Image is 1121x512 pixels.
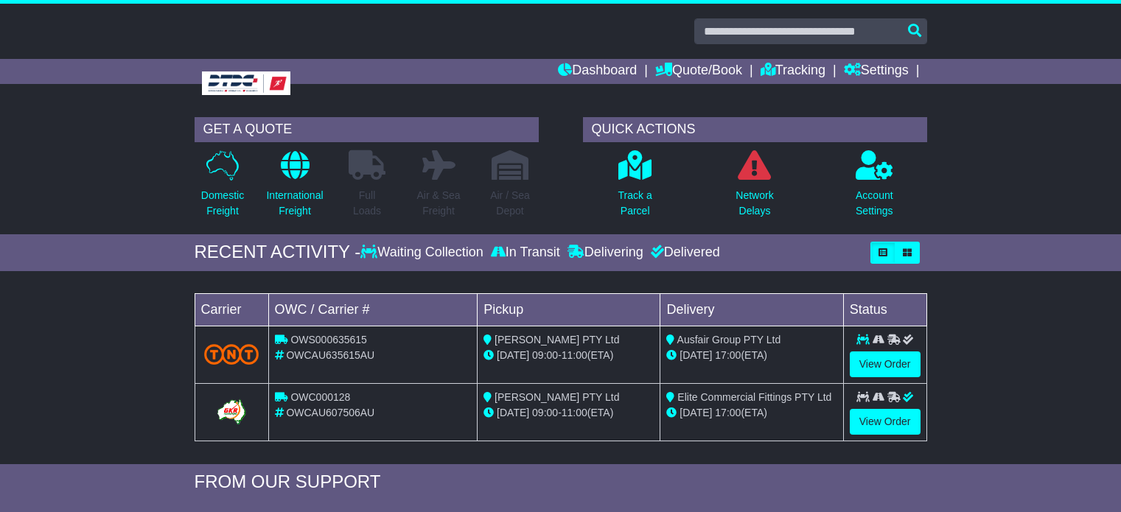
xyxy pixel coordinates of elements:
span: Ausfair Group PTY Ltd [677,334,781,346]
div: - (ETA) [483,348,654,363]
a: NetworkDelays [735,150,774,227]
span: OWCAU607506AU [286,407,374,418]
td: Carrier [195,293,268,326]
span: OWCAU635615AU [286,349,374,361]
span: [DATE] [680,349,712,361]
p: Account Settings [856,188,893,219]
img: GetCarrierServiceLogo [214,397,248,427]
span: 17:00 [715,407,741,418]
p: Network Delays [736,188,773,219]
div: Delivered [647,245,720,261]
a: AccountSettings [855,150,894,227]
div: GET A QUOTE [195,117,539,142]
div: - (ETA) [483,405,654,421]
span: OWC000128 [290,391,350,403]
span: [PERSON_NAME] PTY Ltd [495,334,619,346]
span: 09:00 [532,407,558,418]
span: Elite Commercial Fittings PTY Ltd [677,391,831,403]
td: OWC / Carrier # [268,293,478,326]
span: OWS000635615 [290,334,367,346]
div: Waiting Collection [360,245,486,261]
p: Track a Parcel [618,188,652,219]
div: QUICK ACTIONS [583,117,927,142]
div: FROM OUR SUPPORT [195,471,927,493]
span: [PERSON_NAME] PTY Ltd [495,391,619,403]
a: Track aParcel [618,150,653,227]
p: International Freight [266,188,323,219]
div: In Transit [487,245,564,261]
div: Delivering [564,245,647,261]
a: Dashboard [558,59,637,84]
div: (ETA) [666,348,837,363]
td: Delivery [660,293,843,326]
span: [DATE] [497,349,529,361]
span: 09:00 [532,349,558,361]
a: Tracking [761,59,825,84]
td: Status [843,293,926,326]
span: 17:00 [715,349,741,361]
div: RECENT ACTIVITY - [195,242,361,263]
span: 11:00 [562,407,587,418]
p: Full Loads [349,188,385,219]
a: DomesticFreight [200,150,245,227]
a: Settings [844,59,909,84]
a: View Order [850,409,921,435]
img: TNT_Domestic.png [204,344,259,364]
p: Domestic Freight [201,188,244,219]
p: Air / Sea Depot [490,188,530,219]
span: 11:00 [562,349,587,361]
td: Pickup [478,293,660,326]
a: Quote/Book [655,59,742,84]
p: Air & Sea Freight [416,188,460,219]
span: [DATE] [497,407,529,418]
a: InternationalFreight [265,150,324,227]
div: (ETA) [666,405,837,421]
span: [DATE] [680,407,712,418]
a: View Order [850,351,921,377]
